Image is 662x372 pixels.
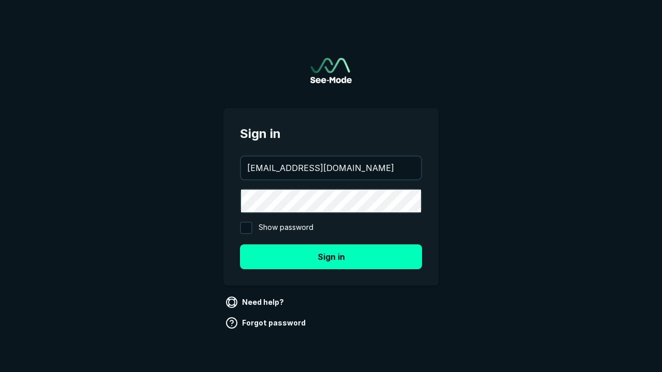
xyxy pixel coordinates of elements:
[259,222,313,234] span: Show password
[240,244,422,269] button: Sign in
[223,294,288,311] a: Need help?
[223,315,310,331] a: Forgot password
[310,58,352,83] a: Go to sign in
[310,58,352,83] img: See-Mode Logo
[240,125,422,143] span: Sign in
[241,157,421,179] input: your@email.com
